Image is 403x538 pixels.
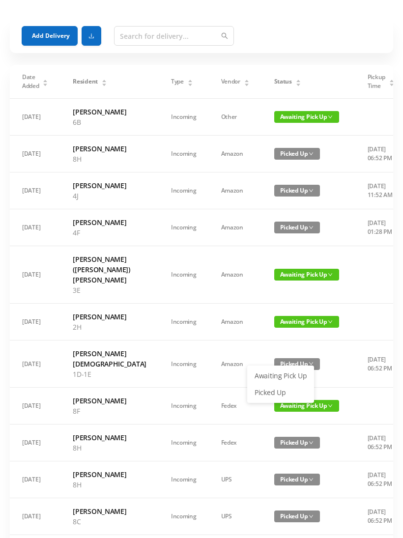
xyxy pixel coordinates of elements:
div: Sort [187,78,193,84]
i: icon: down [328,114,333,119]
td: Fedex [209,388,262,425]
span: Pickup Time [368,73,385,90]
p: 8H [73,154,146,164]
td: Incoming [159,99,209,136]
h6: [PERSON_NAME] [73,217,146,227]
i: icon: down [309,361,314,366]
i: icon: caret-up [43,78,48,81]
td: Incoming [159,136,209,172]
i: icon: down [328,403,333,408]
td: [DATE] [10,340,60,388]
td: Amazon [209,304,262,340]
i: icon: caret-down [187,82,193,85]
td: Incoming [159,461,209,498]
td: Incoming [159,425,209,461]
i: icon: caret-up [295,78,301,81]
p: 4F [73,227,146,238]
span: Picked Up [274,148,320,160]
td: UPS [209,461,262,498]
p: 8H [73,480,146,490]
td: UPS [209,498,262,535]
h6: [PERSON_NAME] ([PERSON_NAME]) [PERSON_NAME] [73,254,146,285]
h6: [PERSON_NAME] [73,107,146,117]
td: [DATE] [10,172,60,209]
span: Awaiting Pick Up [274,269,339,281]
td: [DATE] [10,246,60,304]
h6: [PERSON_NAME] [73,469,146,480]
i: icon: caret-down [389,82,394,85]
i: icon: down [309,440,314,445]
p: 6B [73,117,146,127]
button: icon: download [82,26,101,46]
span: Picked Up [274,474,320,485]
td: Incoming [159,304,209,340]
i: icon: down [309,225,314,230]
i: icon: caret-down [295,82,301,85]
span: Date Added [22,73,39,90]
td: Incoming [159,246,209,304]
td: Incoming [159,498,209,535]
div: Sort [101,78,107,84]
span: Type [171,77,184,86]
i: icon: caret-down [101,82,107,85]
td: [DATE] [10,209,60,246]
td: Incoming [159,340,209,388]
a: Awaiting Pick Up [249,368,313,384]
i: icon: caret-up [187,78,193,81]
td: Amazon [209,209,262,246]
h6: [PERSON_NAME] [73,180,146,191]
span: Picked Up [274,222,320,233]
i: icon: down [309,477,314,482]
p: 8F [73,406,146,416]
button: Add Delivery [22,26,78,46]
td: Amazon [209,340,262,388]
i: icon: caret-up [101,78,107,81]
i: icon: down [328,319,333,324]
h6: [PERSON_NAME] [73,143,146,154]
td: Incoming [159,209,209,246]
i: icon: caret-up [244,78,249,81]
i: icon: down [309,188,314,193]
td: Other [209,99,262,136]
span: Awaiting Pick Up [274,316,339,328]
i: icon: caret-up [389,78,394,81]
span: Picked Up [274,358,320,370]
td: Incoming [159,172,209,209]
td: [DATE] [10,498,60,535]
i: icon: down [328,272,333,277]
h6: [PERSON_NAME] [73,311,146,322]
p: 3E [73,285,146,295]
div: Sort [295,78,301,84]
i: icon: down [309,514,314,519]
h6: [PERSON_NAME][DEMOGRAPHIC_DATA] [73,348,146,369]
td: Amazon [209,246,262,304]
p: 2H [73,322,146,332]
a: Picked Up [249,385,313,400]
i: icon: caret-down [43,82,48,85]
td: Incoming [159,388,209,425]
td: [DATE] [10,99,60,136]
div: Sort [42,78,48,84]
td: Amazon [209,172,262,209]
span: Status [274,77,292,86]
td: [DATE] [10,136,60,172]
h6: [PERSON_NAME] [73,506,146,516]
h6: [PERSON_NAME] [73,396,146,406]
p: 1D-1E [73,369,146,379]
div: Sort [389,78,395,84]
td: Fedex [209,425,262,461]
i: icon: caret-down [244,82,249,85]
p: 8C [73,516,146,527]
span: Picked Up [274,510,320,522]
div: Sort [244,78,250,84]
span: Picked Up [274,437,320,449]
input: Search for delivery... [114,26,234,46]
td: [DATE] [10,388,60,425]
p: 4J [73,191,146,201]
span: Awaiting Pick Up [274,111,339,123]
td: [DATE] [10,304,60,340]
td: [DATE] [10,425,60,461]
span: Vendor [221,77,240,86]
p: 8H [73,443,146,453]
i: icon: down [309,151,314,156]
